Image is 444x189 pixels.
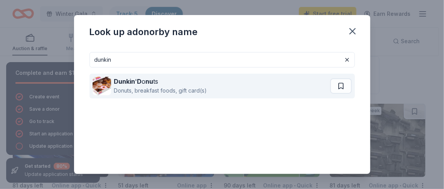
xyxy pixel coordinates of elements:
[114,78,135,85] strong: Dunkin
[93,77,111,95] img: Image for Dunkin' Donuts
[114,77,207,86] div: ' o ts
[137,78,142,85] strong: D
[114,86,207,95] div: Donuts, breakfast foods, gift card(s)
[89,52,355,67] input: Search
[146,78,154,85] strong: nu
[89,26,198,38] div: Look up a donor by name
